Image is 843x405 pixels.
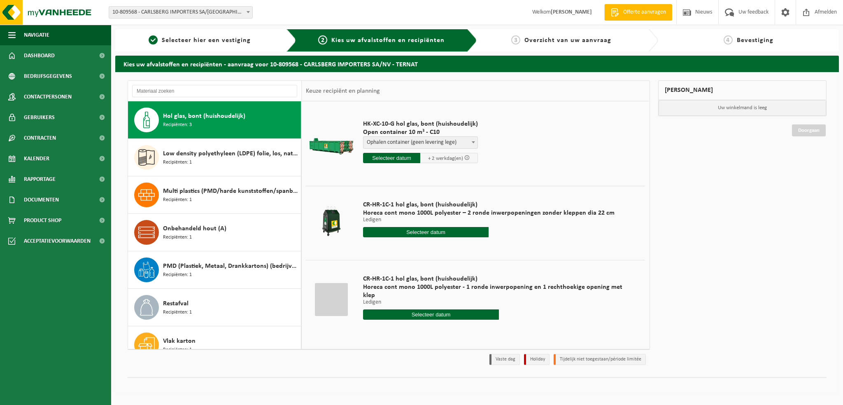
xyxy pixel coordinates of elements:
button: Multi plastics (PMD/harde kunststoffen/spanbanden/EPS/folie naturel/folie gemengd) Recipiënten: 1 [128,176,301,214]
strong: [PERSON_NAME] [551,9,592,15]
span: Low density polyethyleen (LDPE) folie, los, naturel/gekleurd (80/20) [163,149,299,159]
span: Selecteer hier een vestiging [162,37,251,44]
div: Keuze recipiënt en planning [302,81,384,101]
span: Product Shop [24,210,61,231]
input: Selecteer datum [363,227,489,237]
span: 3 [511,35,520,44]
button: Onbehandeld hout (A) Recipiënten: 1 [128,214,301,251]
input: Materiaal zoeken [132,85,297,97]
button: Hol glas, bont (huishoudelijk) Recipiënten: 3 [128,101,301,139]
span: Recipiënten: 1 [163,196,192,204]
p: Ledigen [363,217,615,223]
span: 1 [149,35,158,44]
span: 10-809568 - CARLSBERG IMPORTERS SA/NV - TERNAT [109,7,252,18]
span: Dashboard [24,45,55,66]
input: Selecteer datum [363,153,421,163]
span: Recipiënten: 1 [163,271,192,279]
h2: Kies uw afvalstoffen en recipiënten - aanvraag voor 10-809568 - CARLSBERG IMPORTERS SA/NV - TERNAT [115,56,839,72]
li: Holiday [524,354,550,365]
p: Ledigen [363,300,635,305]
span: Ophalen container (geen levering lege) [363,137,477,148]
a: Offerte aanvragen [604,4,672,21]
span: Gebruikers [24,107,55,128]
span: Vlak karton [163,336,196,346]
span: Bedrijfsgegevens [24,66,72,87]
li: Tijdelijk niet toegestaan/période limitée [554,354,646,365]
span: 2 [318,35,327,44]
input: Selecteer datum [363,309,499,320]
span: Restafval [163,299,189,309]
p: Uw winkelmand is leeg [659,100,827,116]
span: Recipiënten: 1 [163,234,192,241]
span: Navigatie [24,25,49,45]
span: Bevestiging [737,37,773,44]
a: Doorgaan [792,124,826,136]
span: Contactpersonen [24,87,72,107]
span: Horeca cont mono 1000L polyester – 2 ronde inwerpopeningen zonder kleppen dia 22 cm [363,209,615,217]
div: [PERSON_NAME] [658,80,827,100]
li: Vaste dag [489,354,520,365]
span: Onbehandeld hout (A) [163,224,226,234]
span: CR-HR-1C-1 hol glas, bont (huishoudelijk) [363,201,615,209]
span: Documenten [24,190,59,210]
span: 10-809568 - CARLSBERG IMPORTERS SA/NV - TERNAT [109,6,253,19]
span: HK-XC-10-G hol glas, bont (huishoudelijk) [363,120,478,128]
span: Kalender [24,148,49,169]
span: CR-HR-1C-1 hol glas, bont (huishoudelijk) [363,275,635,283]
span: Recipiënten: 1 [163,309,192,316]
span: Kies uw afvalstoffen en recipiënten [331,37,445,44]
span: Multi plastics (PMD/harde kunststoffen/spanbanden/EPS/folie naturel/folie gemengd) [163,186,299,196]
button: PMD (Plastiek, Metaal, Drankkartons) (bedrijven) Recipiënten: 1 [128,251,301,289]
span: Hol glas, bont (huishoudelijk) [163,111,245,121]
span: Acceptatievoorwaarden [24,231,91,251]
button: Restafval Recipiënten: 1 [128,289,301,326]
span: Overzicht van uw aanvraag [524,37,611,44]
span: Contracten [24,128,56,148]
span: Ophalen container (geen levering lege) [363,136,478,149]
button: Low density polyethyleen (LDPE) folie, los, naturel/gekleurd (80/20) Recipiënten: 1 [128,139,301,176]
span: 4 [724,35,733,44]
span: Recipiënten: 1 [163,346,192,354]
span: Open container 10 m³ - C10 [363,128,478,136]
span: Offerte aanvragen [621,8,668,16]
span: PMD (Plastiek, Metaal, Drankkartons) (bedrijven) [163,261,299,271]
span: Recipiënten: 1 [163,159,192,166]
span: Horeca cont mono 1000L polyester - 1 ronde inwerpopening en 1 rechthoekige opening met klep [363,283,635,300]
a: 1Selecteer hier een vestiging [119,35,280,45]
span: Rapportage [24,169,56,190]
button: Vlak karton Recipiënten: 1 [128,326,301,364]
span: + 2 werkdag(en) [428,156,463,161]
span: Recipiënten: 3 [163,121,192,129]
